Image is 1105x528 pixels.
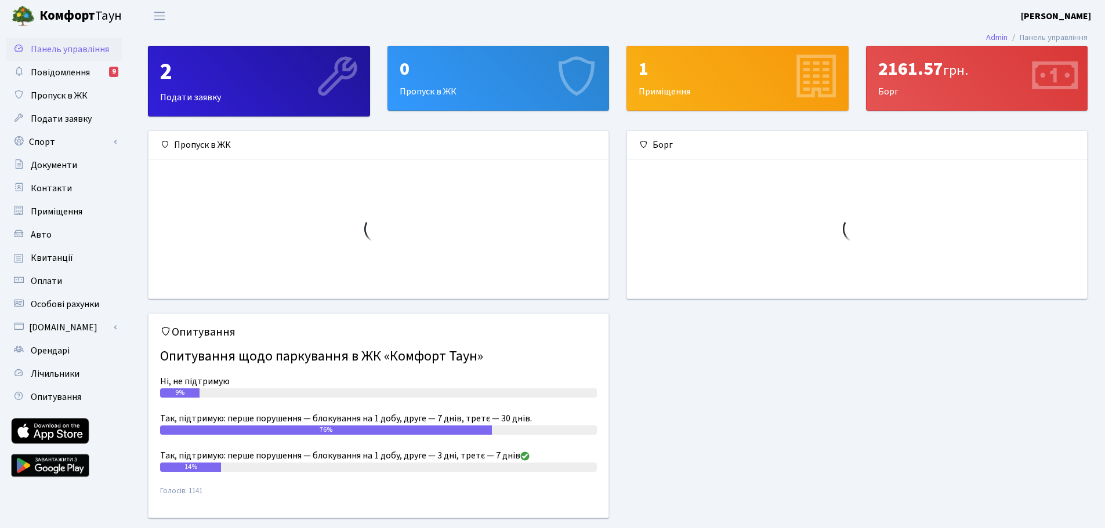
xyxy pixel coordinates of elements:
span: Контакти [31,182,72,195]
span: Особові рахунки [31,298,99,311]
img: logo.png [12,5,35,28]
span: Таун [39,6,122,26]
div: 9% [160,388,200,398]
a: Квитанції [6,246,122,270]
a: [DOMAIN_NAME] [6,316,122,339]
div: 0 [400,58,597,80]
b: [PERSON_NAME] [1021,10,1091,23]
span: Орендарі [31,344,70,357]
div: Ні, не підтримую [160,374,597,388]
a: Орендарі [6,339,122,362]
span: Пропуск в ЖК [31,89,88,102]
small: Голосів: 1141 [160,486,597,506]
div: 14% [160,463,221,472]
div: Пропуск в ЖК [148,131,608,159]
a: 2Подати заявку [148,46,370,116]
nav: breadcrumb [969,26,1105,50]
div: Так, підтримую: перше порушення — блокування на 1 добу, друге — 3 дні, третє — 7 днів [160,449,597,463]
span: Опитування [31,391,81,403]
li: Панель управління [1008,31,1088,44]
div: Так, підтримую: перше порушення — блокування на 1 добу, друге — 7 днів, третє — 30 днів. [160,412,597,425]
h5: Опитування [160,325,597,339]
span: Лічильники [31,367,79,380]
div: Борг [627,131,1087,159]
a: Лічильники [6,362,122,385]
div: Борг [867,46,1088,110]
a: [PERSON_NAME] [1021,9,1091,23]
span: Квитанції [31,252,73,264]
a: Admin [986,31,1008,43]
a: Документи [6,154,122,177]
a: Спорт [6,130,122,154]
b: Комфорт [39,6,95,25]
span: Документи [31,159,77,172]
a: 1Приміщення [626,46,849,111]
div: 1 [639,58,836,80]
span: Оплати [31,275,62,287]
div: 2161.57 [878,58,1076,80]
a: Подати заявку [6,107,122,130]
span: Авто [31,228,52,241]
a: Особові рахунки [6,293,122,316]
div: Приміщення [627,46,848,110]
h4: Опитування щодо паркування в ЖК «Комфорт Таун» [160,344,597,370]
div: 76% [160,425,492,435]
a: Авто [6,223,122,246]
span: Приміщення [31,205,82,218]
div: Пропуск в ЖК [388,46,609,110]
a: Опитування [6,385,122,409]
span: Подати заявку [31,112,92,125]
a: Оплати [6,270,122,293]
div: Подати заявку [148,46,369,116]
div: 9 [109,67,118,77]
a: Повідомлення9 [6,61,122,84]
button: Переключити навігацію [145,6,174,26]
span: грн. [943,60,968,81]
span: Повідомлення [31,66,90,79]
a: Приміщення [6,200,122,223]
div: 2 [160,58,358,86]
a: Контакти [6,177,122,200]
a: Пропуск в ЖК [6,84,122,107]
span: Панель управління [31,43,109,56]
a: Панель управління [6,38,122,61]
a: 0Пропуск в ЖК [387,46,610,111]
